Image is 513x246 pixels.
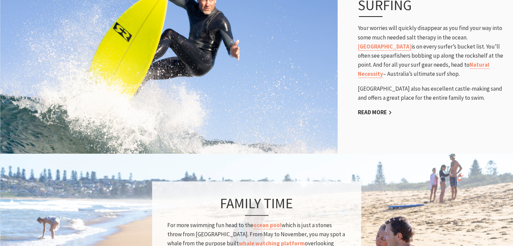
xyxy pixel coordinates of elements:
[253,221,282,229] a: ocean pool
[358,43,411,51] a: [GEOGRAPHIC_DATA]
[358,109,392,116] a: Read More
[167,195,346,216] h3: Family time
[358,84,506,102] p: [GEOGRAPHIC_DATA] also has excellent castle-making sand and offers a great place for the entire f...
[358,24,506,79] p: Your worries will quickly disappear as you find your way into some much needed salt therapy in th...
